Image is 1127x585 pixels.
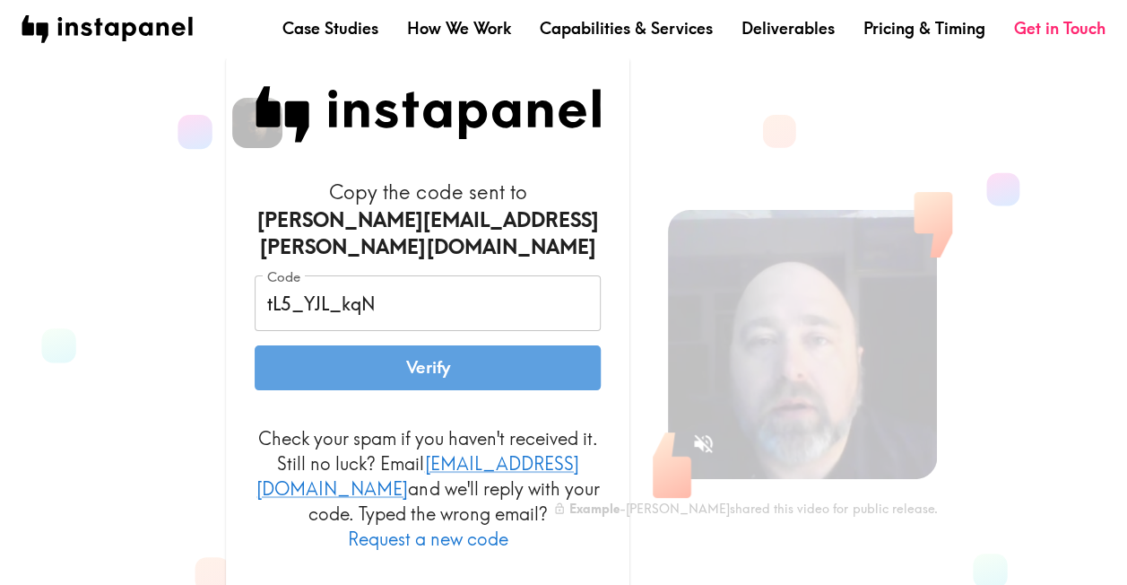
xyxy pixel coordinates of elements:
a: Pricing & Timing [863,17,985,39]
button: Verify [255,345,601,390]
button: Sound is off [684,424,723,463]
a: Case Studies [282,17,378,39]
img: instapanel [22,15,193,43]
label: Code [267,267,300,287]
b: Example [569,501,620,517]
img: Cory [232,98,282,148]
input: xxx_xxx_xxx [255,275,601,331]
div: [PERSON_NAME][EMAIL_ADDRESS][PERSON_NAME][DOMAIN_NAME] [255,206,601,262]
a: [EMAIL_ADDRESS][DOMAIN_NAME] [256,452,578,500]
button: Request a new code [348,527,508,552]
a: Capabilities & Services [540,17,713,39]
a: Deliverables [741,17,835,39]
a: Get in Touch [1014,17,1105,39]
a: How We Work [407,17,511,39]
div: - [PERSON_NAME] shared this video for public release. [553,501,937,517]
p: Check your spam if you haven't received it. Still no luck? Email and we'll reply with your code. ... [255,426,601,552]
img: Instapanel [255,86,601,143]
h6: Copy the code sent to [255,179,601,261]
